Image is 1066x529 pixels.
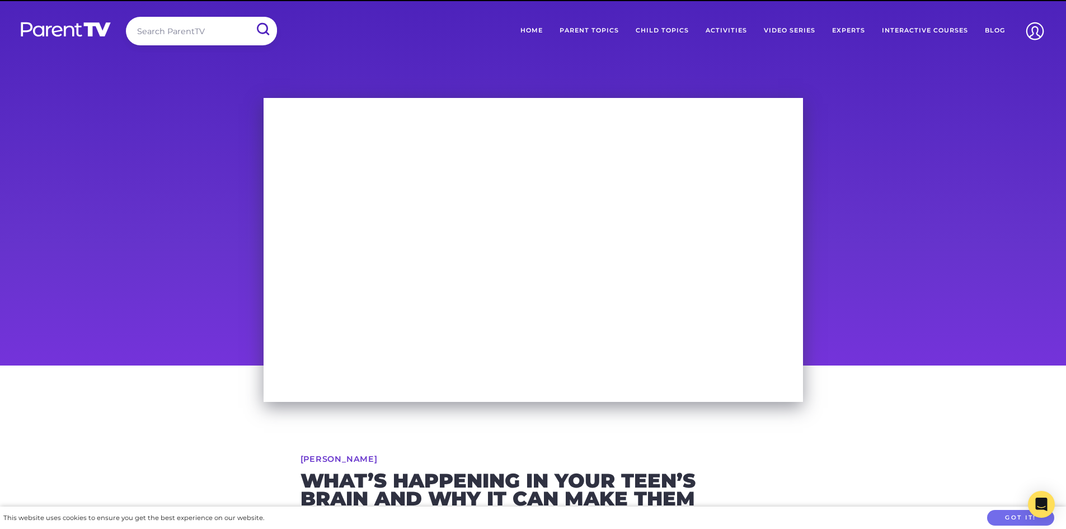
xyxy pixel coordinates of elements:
button: Got it! [987,510,1054,526]
a: Blog [976,17,1013,45]
a: Activities [697,17,755,45]
div: Open Intercom Messenger [1028,491,1055,518]
img: parenttv-logo-white.4c85aaf.svg [20,21,112,38]
input: Submit [248,17,277,42]
a: Interactive Courses [874,17,976,45]
a: Video Series [755,17,824,45]
a: [PERSON_NAME] [300,455,378,463]
input: Search ParentTV [126,17,277,45]
a: Child Topics [627,17,697,45]
img: Account [1021,17,1049,45]
a: Experts [824,17,874,45]
a: Parent Topics [551,17,627,45]
h2: What’s happening in your teen’s brain and why it can make them unreasonable [300,472,766,525]
div: This website uses cookies to ensure you get the best experience on our website. [3,512,264,524]
a: Home [512,17,551,45]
